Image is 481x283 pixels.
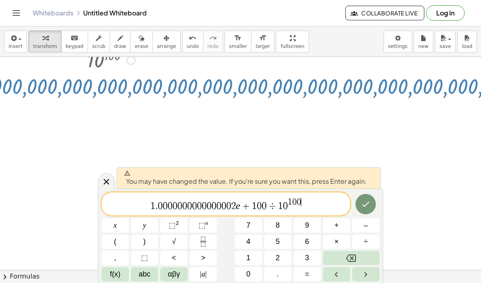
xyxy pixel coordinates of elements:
span: 0 [172,201,177,211]
span: 0 [262,201,267,211]
span: 0 [187,201,192,211]
span: 2 [276,253,280,263]
button: Times [323,235,350,249]
span: a [200,269,207,280]
span: + [334,220,339,231]
button: . [264,267,291,281]
span: 1 [246,253,250,263]
span: load [462,44,472,49]
span: 0 [202,201,207,211]
span: – [364,220,368,231]
span: ⬚ [169,221,176,229]
button: Functions [101,267,129,281]
button: Plus [323,218,350,233]
span: < [172,253,176,263]
i: undo [189,33,196,43]
span: 0 [221,201,226,211]
span: arrange [157,44,176,49]
button: insert [4,30,27,52]
button: 6 [293,235,321,249]
span: 4 [246,236,250,247]
span: 0 [246,269,250,280]
button: redoredo [203,30,223,52]
button: 3 [293,251,321,265]
button: save [435,30,456,52]
button: Fraction [190,235,217,249]
span: ÷ [267,201,278,211]
span: undo [187,44,199,49]
span: 0 [292,198,297,207]
span: × [334,236,339,247]
button: Minus [352,218,380,233]
span: larger [256,44,270,49]
button: Absolute value [190,267,217,281]
span: 0 [207,201,212,211]
span: keypad [66,44,84,49]
button: Toggle navigation [10,7,23,20]
button: ) [131,235,158,249]
span: ) [143,236,146,247]
span: y [143,220,146,231]
button: Greek alphabet [160,267,188,281]
span: 0 [163,201,168,211]
span: ⬚ [199,221,205,229]
button: load [457,30,477,52]
span: | [205,270,207,278]
i: redo [209,33,217,43]
span: 0 [212,201,216,211]
span: 2 [231,201,236,211]
span: draw [114,44,126,49]
sup: n [205,220,208,226]
span: 0 [216,201,221,211]
span: settings [388,44,408,49]
button: Less than [160,251,188,265]
span: save [439,44,451,49]
span: x [114,220,117,231]
span: 0 [158,201,163,211]
span: 0 [192,201,197,211]
span: smaller [229,44,247,49]
button: Backspace [323,251,380,265]
button: Log in [426,5,465,21]
button: format_sizelarger [251,30,274,52]
span: 9 [305,220,309,231]
span: √ [172,236,176,247]
button: keyboardkeypad [61,30,88,52]
button: draw [110,30,131,52]
button: 9 [293,218,321,233]
button: transform [29,30,62,52]
button: new [414,30,433,52]
span: | [200,270,202,278]
span: 0 [226,201,231,211]
span: 0 [197,201,202,211]
i: format_size [259,33,267,43]
span: = [305,269,309,280]
span: 0 [257,201,262,211]
span: 5 [276,236,280,247]
span: scrub [92,44,106,49]
span: > [201,253,205,263]
button: arrange [152,30,181,52]
button: Squared [160,218,188,233]
button: format_sizesmaller [225,30,252,52]
span: You may have changed the value. If you're sure you want this, press Enter again. [124,170,367,186]
span: 0 [168,201,172,211]
button: fullscreen [276,30,309,52]
i: keyboard [71,33,78,43]
button: 7 [235,218,262,233]
span: 1 [288,198,292,207]
span: new [418,44,428,49]
button: x [101,218,129,233]
button: Left arrow [323,267,350,281]
span: redo [207,44,218,49]
button: Alphabet [131,267,158,281]
span: ⬚ [141,253,148,263]
i: format_size [234,33,242,43]
button: erase [130,30,152,52]
span: . [277,269,279,280]
button: Square root [160,235,188,249]
button: Equals [293,267,321,281]
button: Greater than [190,251,217,265]
sup: 2 [176,220,179,226]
